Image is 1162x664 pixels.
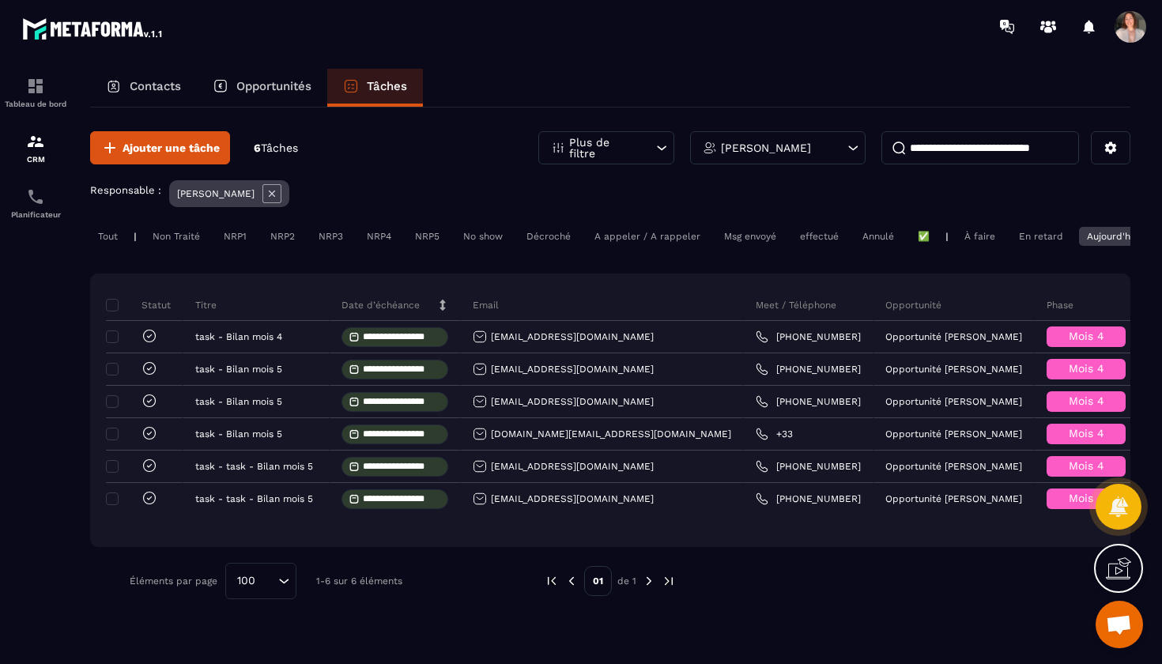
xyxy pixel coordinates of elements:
p: 01 [584,566,612,596]
div: Décroché [519,227,579,246]
div: Annulé [855,227,902,246]
p: Opportunité [PERSON_NAME] [885,461,1022,472]
a: +33 [756,428,793,440]
a: Contacts [90,69,197,107]
img: formation [26,132,45,151]
p: Opportunité [PERSON_NAME] [885,428,1022,440]
p: Opportunité [PERSON_NAME] [885,364,1022,375]
p: [PERSON_NAME] [177,188,255,199]
div: Tout [90,227,126,246]
div: No show [455,227,511,246]
button: Ajouter une tâche [90,131,230,164]
p: Statut [110,299,171,311]
div: NRP3 [311,227,351,246]
p: Phase [1047,299,1073,311]
p: Opportunité [PERSON_NAME] [885,396,1022,407]
div: Msg envoyé [716,227,784,246]
p: Meet / Téléphone [756,299,836,311]
p: 6 [254,141,298,156]
p: task - Bilan mois 5 [195,428,282,440]
p: Tâches [367,79,407,93]
p: Plus de filtre [569,137,639,159]
p: [PERSON_NAME] [721,142,811,153]
p: Contacts [130,79,181,93]
div: NRP5 [407,227,447,246]
span: Ajouter une tâche [123,140,220,156]
a: Opportunités [197,69,327,107]
div: Search for option [225,563,296,599]
div: Non Traité [145,227,208,246]
p: Opportunité [885,299,941,311]
div: En retard [1011,227,1071,246]
a: [PHONE_NUMBER] [756,492,861,505]
img: logo [22,14,164,43]
p: Opportunités [236,79,311,93]
img: formation [26,77,45,96]
img: next [642,574,656,588]
p: CRM [4,155,67,164]
span: Mois 4 [1069,330,1104,342]
span: Mois 4 [1069,394,1104,407]
div: À faire [956,227,1003,246]
img: next [662,574,676,588]
p: task - Bilan mois 4 [195,331,282,342]
p: | [134,231,137,242]
p: Titre [195,299,217,311]
span: Tâches [261,141,298,154]
div: A appeler / A rappeler [587,227,708,246]
img: prev [545,574,559,588]
a: [PHONE_NUMBER] [756,363,861,375]
span: Mois 4 [1069,427,1104,440]
p: task - Bilan mois 5 [195,396,282,407]
div: ✅ [910,227,938,246]
span: 100 [232,572,261,590]
a: formationformationTableau de bord [4,65,67,120]
img: scheduler [26,187,45,206]
span: Mois 4 [1069,362,1104,375]
span: Mois 4 [1069,492,1104,504]
p: Opportunité [PERSON_NAME] [885,493,1022,504]
p: Responsable : [90,184,161,196]
p: Date d’échéance [341,299,420,311]
p: Planificateur [4,210,67,219]
div: Aujourd'hui [1079,227,1146,246]
div: NRP2 [262,227,303,246]
img: prev [564,574,579,588]
p: task - task - Bilan mois 5 [195,493,313,504]
p: Éléments par page [130,575,217,587]
div: effectué [792,227,847,246]
div: NRP4 [359,227,399,246]
a: [PHONE_NUMBER] [756,330,861,343]
a: [PHONE_NUMBER] [756,460,861,473]
a: [PHONE_NUMBER] [756,395,861,408]
a: Ouvrir le chat [1096,601,1143,648]
a: formationformationCRM [4,120,67,175]
p: task - task - Bilan mois 5 [195,461,313,472]
a: schedulerschedulerPlanificateur [4,175,67,231]
p: Email [473,299,499,311]
p: Opportunité [PERSON_NAME] [885,331,1022,342]
div: NRP1 [216,227,255,246]
p: de 1 [617,575,636,587]
p: task - Bilan mois 5 [195,364,282,375]
p: 1-6 sur 6 éléments [316,575,402,587]
p: Tableau de bord [4,100,67,108]
input: Search for option [261,572,274,590]
p: | [945,231,949,242]
span: Mois 4 [1069,459,1104,472]
a: Tâches [327,69,423,107]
